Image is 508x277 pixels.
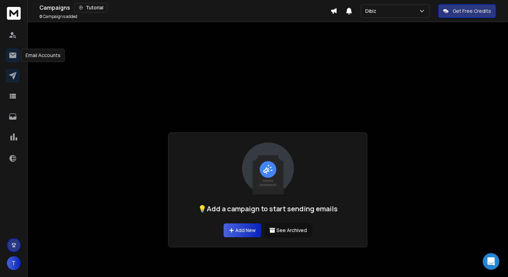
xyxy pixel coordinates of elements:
div: Open Intercom Messenger [483,253,499,270]
span: 0 [39,13,42,19]
button: T [7,256,21,270]
div: Email Accounts [21,49,65,62]
a: Add New [224,223,261,237]
button: Tutorial [74,3,108,12]
p: Get Free Credits [453,8,491,15]
button: See Archived [264,223,312,237]
h1: 💡Add a campaign to start sending emails [198,204,338,214]
div: Campaigns [39,3,330,12]
p: Dibiz [365,8,379,15]
p: Campaigns added [39,14,77,19]
button: Get Free Credits [438,4,496,18]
